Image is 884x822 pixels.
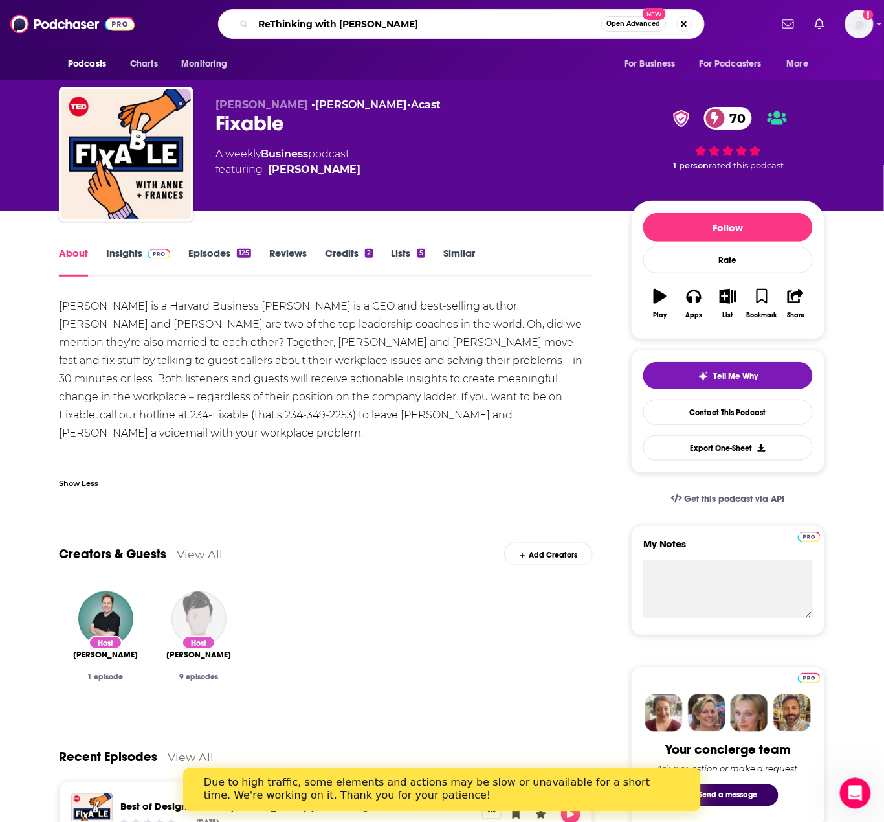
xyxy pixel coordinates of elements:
[218,9,705,39] div: Search podcasts, credits, & more...
[685,494,785,505] span: Get this podcast via API
[643,435,813,461] button: Export One-Sheet
[798,530,821,542] a: Pro website
[711,280,745,327] button: List
[624,55,676,73] span: For Business
[686,312,703,319] div: Apps
[183,768,701,812] iframe: Intercom live chat banner
[700,55,762,73] span: For Podcasters
[182,636,215,650] div: Host
[166,650,231,660] a: Anne Morriss
[78,591,133,646] img: Frances Frei
[411,98,441,111] a: Acast
[171,591,227,646] img: Anne Morriss
[504,543,593,565] div: Add Creators
[779,280,813,327] button: Share
[798,532,821,542] img: Podchaser Pro
[709,161,784,170] span: rated this podcast
[407,98,441,111] span: •
[261,148,308,160] a: Business
[654,312,667,319] div: Play
[73,650,138,660] a: Frances Frei
[181,55,227,73] span: Monitoring
[643,247,813,273] div: Rate
[798,671,821,683] a: Pro website
[677,280,711,327] button: Apps
[215,162,360,177] span: featuring
[643,8,666,20] span: New
[845,10,874,38] img: User Profile
[311,98,407,111] span: •
[59,247,88,277] a: About
[268,162,360,177] a: Anne Morriss
[645,694,683,732] img: Sydney Profile
[661,483,795,515] a: Get this podcast via API
[656,764,800,774] div: Ask a question or make a request.
[643,362,813,389] button: tell me why sparkleTell Me Why
[863,10,874,20] svg: Add a profile image
[688,694,725,732] img: Barbara Profile
[10,12,135,36] img: Podchaser - Follow, Share and Rate Podcasts
[365,249,373,258] div: 2
[669,110,694,127] img: verified Badge
[615,52,692,76] button: open menu
[59,749,157,766] a: Recent Episodes
[120,801,412,813] a: Best of Design Matters: Gloria Steinem | from Design Matters
[674,161,709,170] span: 1 person
[678,784,779,806] button: Send a message
[166,650,231,660] span: [PERSON_NAME]
[747,312,777,319] div: Bookmark
[122,52,166,76] a: Charts
[845,10,874,38] span: Logged in as mresewehr
[254,14,601,34] input: Search podcasts, credits, & more...
[698,371,709,382] img: tell me why sparkle
[392,247,425,277] a: Lists5
[787,312,804,319] div: Share
[188,247,251,277] a: Episodes125
[631,98,825,179] div: verified Badge70 1 personrated this podcast
[845,10,874,38] button: Show profile menu
[810,13,830,35] a: Show notifications dropdown
[69,673,142,682] div: 1 episode
[798,673,821,683] img: Podchaser Pro
[130,55,158,73] span: Charts
[666,742,791,759] div: Your concierge team
[269,247,307,277] a: Reviews
[643,400,813,425] a: Contact This Podcast
[643,538,813,560] label: My Notes
[723,312,733,319] div: List
[601,16,667,32] button: Open AdvancedNew
[643,280,677,327] button: Play
[59,297,593,479] div: [PERSON_NAME] is a Harvard Business [PERSON_NAME] is a CEO and best-selling author. [PERSON_NAME]...
[215,98,308,111] span: [PERSON_NAME]
[607,21,661,27] span: Open Advanced
[73,650,138,660] span: [PERSON_NAME]
[643,213,813,242] button: Follow
[59,52,123,76] button: open menu
[840,778,871,809] iframe: Intercom live chat
[168,751,214,764] a: View All
[215,146,360,177] div: A weekly podcast
[417,249,425,258] div: 5
[61,89,191,219] img: Fixable
[691,52,780,76] button: open menu
[777,13,799,35] a: Show notifications dropdown
[59,546,166,562] a: Creators & Guests
[237,249,251,258] div: 125
[89,636,122,650] div: Host
[717,107,753,130] span: 70
[162,673,235,682] div: 9 episodes
[325,247,373,277] a: Credits2
[177,547,223,561] a: View All
[148,249,170,259] img: Podchaser Pro
[714,371,758,382] span: Tell Me Why
[482,805,502,819] button: Show More Button
[172,52,244,76] button: open menu
[731,694,768,732] img: Jules Profile
[315,98,407,111] a: [PERSON_NAME]
[68,55,106,73] span: Podcasts
[787,55,809,73] span: More
[106,247,170,277] a: InsightsPodchaser Pro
